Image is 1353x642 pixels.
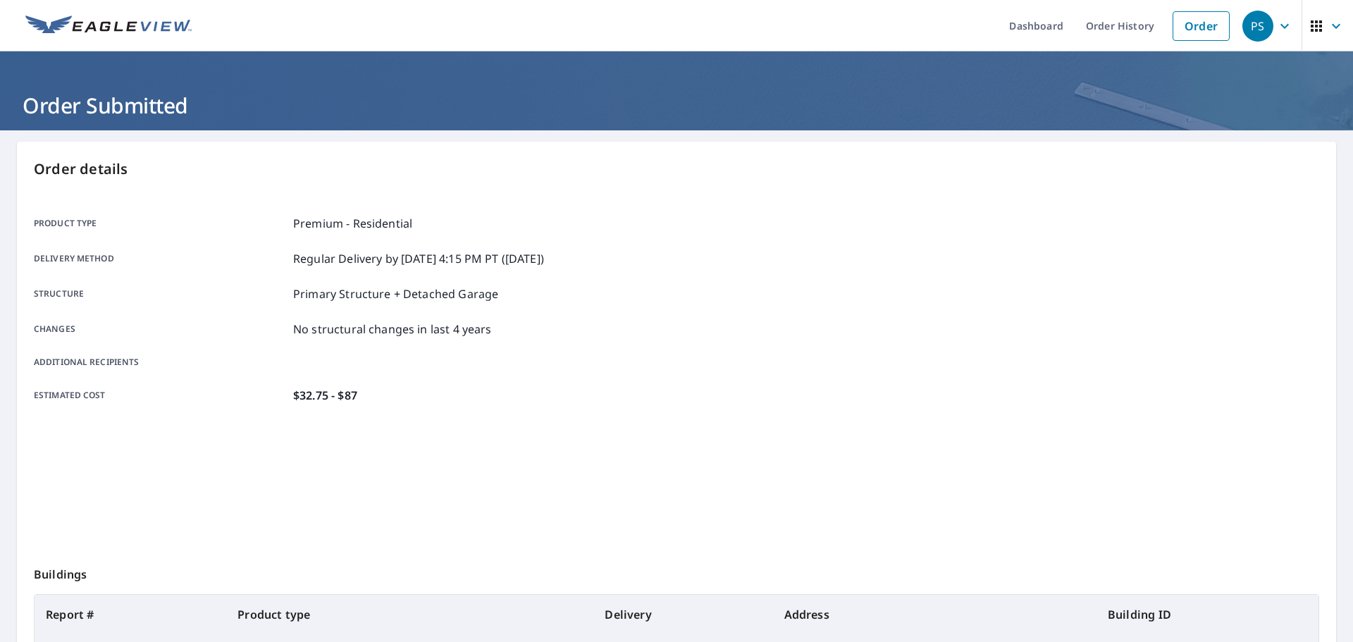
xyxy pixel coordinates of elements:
p: No structural changes in last 4 years [293,321,492,338]
h1: Order Submitted [17,91,1336,120]
p: Product type [34,215,288,232]
p: Changes [34,321,288,338]
p: $32.75 - $87 [293,387,357,404]
p: Structure [34,285,288,302]
th: Product type [226,595,593,634]
p: Additional recipients [34,356,288,369]
p: Primary Structure + Detached Garage [293,285,498,302]
p: Buildings [34,549,1319,594]
p: Premium - Residential [293,215,412,232]
div: PS [1242,11,1273,42]
p: Estimated cost [34,387,288,404]
p: Regular Delivery by [DATE] 4:15 PM PT ([DATE]) [293,250,544,267]
img: EV Logo [25,16,192,37]
th: Address [773,595,1096,634]
p: Order details [34,159,1319,180]
p: Delivery method [34,250,288,267]
a: Order [1173,11,1230,41]
th: Building ID [1096,595,1318,634]
th: Delivery [593,595,772,634]
th: Report # [35,595,226,634]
